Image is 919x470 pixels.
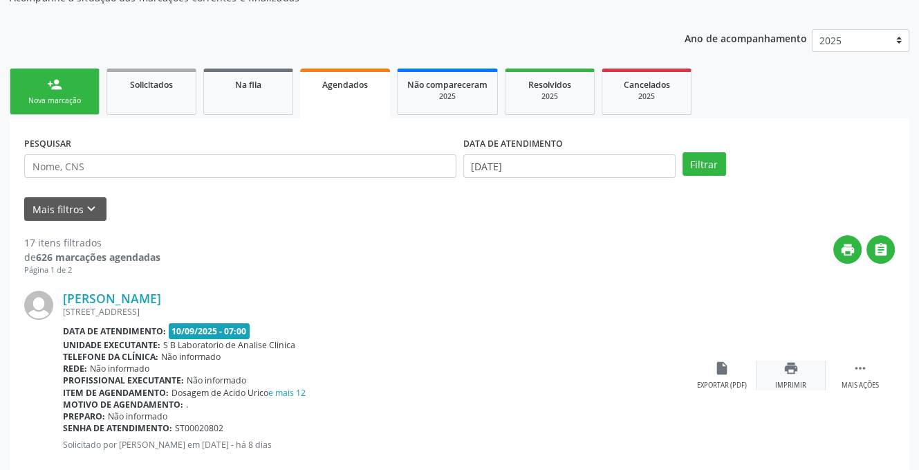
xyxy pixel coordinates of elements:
span: Não informado [187,374,246,386]
button: Mais filtroskeyboard_arrow_down [24,197,106,222]
div: Nova marcação [20,96,89,106]
span: Não informado [90,363,149,374]
i: print [840,242,855,257]
img: img [24,291,53,320]
i:  [873,242,889,257]
span: Não informado [161,351,221,363]
div: [STREET_ADDRESS] [63,306,687,318]
i: insert_drive_file [714,361,730,376]
b: Senha de atendimento: [63,422,172,434]
p: Ano de acompanhamento [685,29,807,46]
div: Página 1 de 2 [24,264,160,276]
p: Solicitado por [PERSON_NAME] em [DATE] - há 8 dias [63,439,687,451]
strong: 626 marcações agendadas [36,251,160,264]
button: Filtrar [683,152,726,176]
b: Data de atendimento: [63,325,166,337]
i:  [853,361,868,376]
span: Dosagem de Acido Urico [171,387,306,399]
div: Mais ações [842,381,879,390]
b: Motivo de agendamento: [63,399,183,410]
i: keyboard_arrow_down [84,201,99,217]
span: Não informado [108,410,167,422]
button: print [833,235,862,264]
b: Telefone da clínica: [63,351,158,363]
b: Preparo: [63,410,105,422]
label: DATA DE ATENDIMENTO [463,133,563,154]
div: Imprimir [775,381,806,390]
b: Rede: [63,363,87,374]
b: Item de agendamento: [63,387,169,399]
span: Resolvidos [528,79,571,91]
button:  [866,235,895,264]
span: Agendados [322,79,368,91]
b: Unidade executante: [63,339,160,351]
span: 10/09/2025 - 07:00 [169,323,250,339]
span: Cancelados [624,79,670,91]
b: Profissional executante: [63,374,184,386]
span: ST00020802 [175,422,223,434]
div: 2025 [407,91,488,102]
div: 2025 [515,91,584,102]
span: Não compareceram [407,79,488,91]
span: S B Laboratorio de Analise Clinica [163,339,295,351]
div: 17 itens filtrados [24,235,160,250]
span: Na fila [235,79,261,91]
input: Nome, CNS [24,154,456,178]
span: Solicitados [130,79,173,91]
input: Selecione um intervalo [463,154,676,178]
div: Exportar (PDF) [697,381,747,390]
label: PESQUISAR [24,133,71,154]
i: print [783,361,799,376]
span: . [186,399,188,410]
a: e mais 12 [268,387,306,399]
div: person_add [47,77,62,92]
div: de [24,250,160,264]
a: [PERSON_NAME] [63,291,161,306]
div: 2025 [612,91,681,102]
